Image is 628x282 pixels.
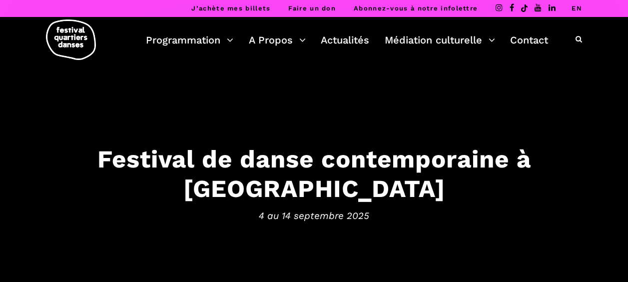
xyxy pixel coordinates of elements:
h3: Festival de danse contemporaine à [GEOGRAPHIC_DATA] [10,144,618,203]
a: Actualités [321,31,369,48]
span: 4 au 14 septembre 2025 [10,208,618,223]
a: Médiation culturelle [385,31,495,48]
a: Abonnez-vous à notre infolettre [354,4,478,12]
a: EN [572,4,582,12]
img: logo-fqd-med [46,19,96,60]
a: Programmation [146,31,233,48]
a: Faire un don [288,4,336,12]
a: A Propos [249,31,306,48]
a: Contact [510,31,548,48]
a: J’achète mes billets [191,4,270,12]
